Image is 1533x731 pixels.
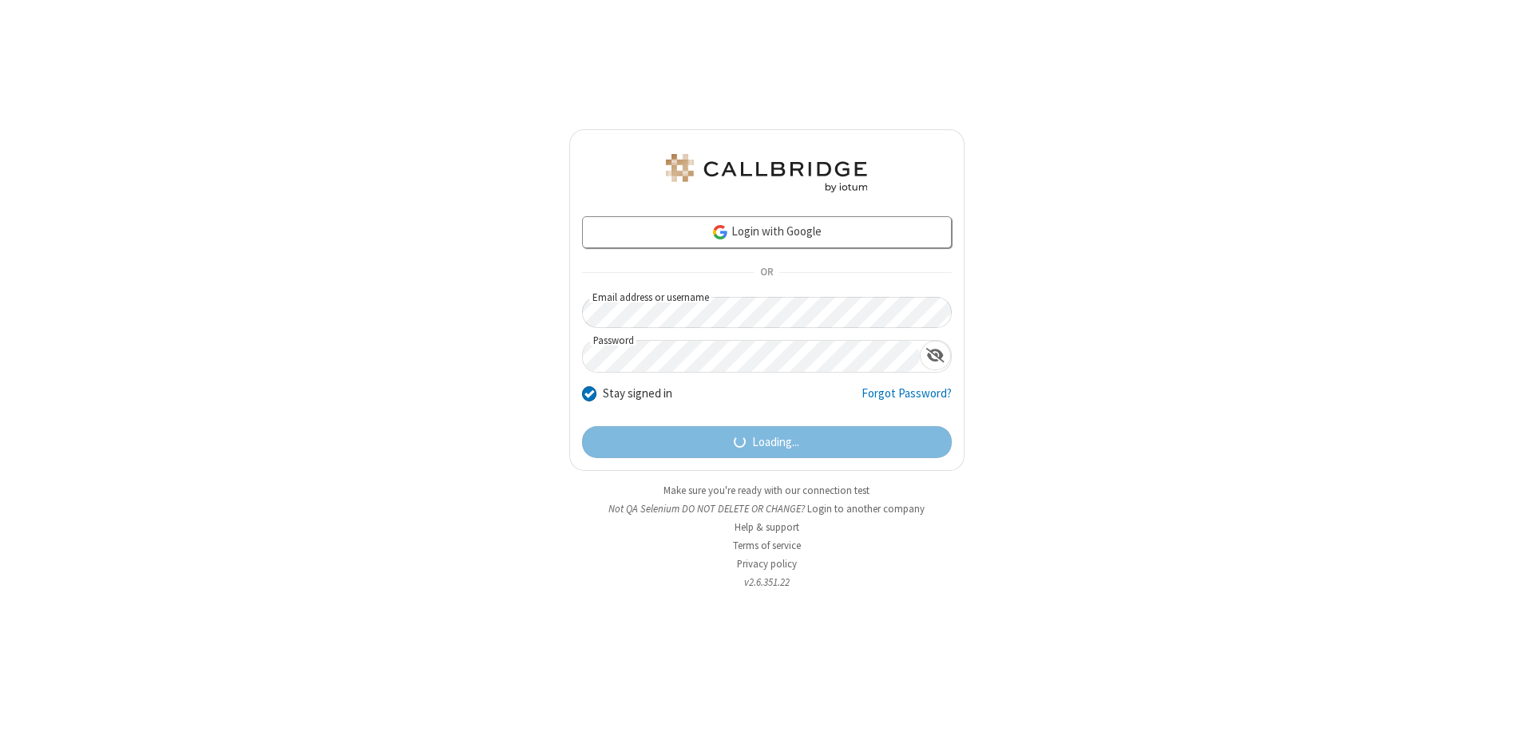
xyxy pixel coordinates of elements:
a: Make sure you're ready with our connection test [664,484,869,497]
iframe: Chat [1493,690,1521,720]
button: Loading... [582,426,952,458]
a: Terms of service [733,539,801,552]
a: Help & support [735,520,799,534]
li: Not QA Selenium DO NOT DELETE OR CHANGE? [569,501,965,516]
span: Loading... [752,433,799,452]
label: Stay signed in [603,385,672,403]
img: google-icon.png [711,223,729,241]
li: v2.6.351.22 [569,575,965,590]
a: Login with Google [582,216,952,248]
span: OR [754,262,779,284]
div: Show password [920,341,951,370]
img: QA Selenium DO NOT DELETE OR CHANGE [663,154,870,192]
input: Email address or username [582,297,952,328]
a: Privacy policy [737,557,797,571]
a: Forgot Password? [862,385,952,415]
input: Password [583,341,920,372]
button: Login to another company [807,501,925,516]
